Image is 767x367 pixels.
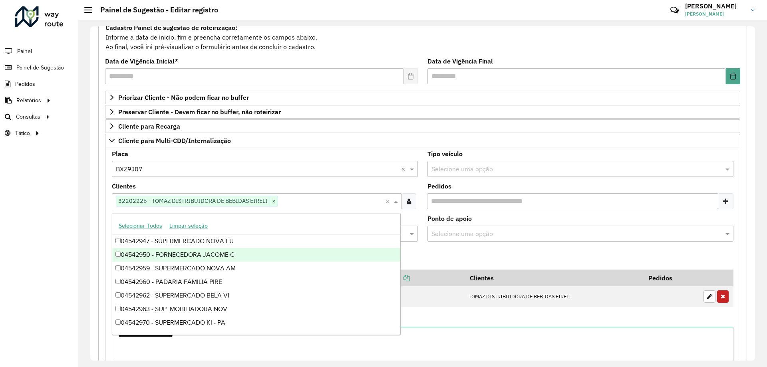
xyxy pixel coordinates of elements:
span: Consultas [16,113,40,121]
label: Data de Vigência Inicial [105,56,178,66]
button: Limpar seleção [166,220,211,232]
label: Data de Vigência Final [427,56,493,66]
span: Relatórios [16,96,41,105]
span: × [270,196,278,206]
span: Clear all [401,164,408,174]
a: Contato Rápido [666,2,683,19]
div: Informe a data de inicio, fim e preencha corretamente os campos abaixo. Ao final, você irá pré-vi... [105,22,740,52]
button: Selecionar Todos [115,220,166,232]
div: 04542947 - SUPERMERCADO NOVA EU [112,234,400,248]
a: Priorizar Cliente - Não podem ficar no buffer [105,91,740,104]
span: Painel [17,47,32,56]
span: [PERSON_NAME] [685,10,745,18]
div: 04542950 - FORNECEDORA JACOME C [112,248,400,262]
label: Ponto de apoio [427,214,472,223]
a: Cliente para Recarga [105,119,740,133]
label: Placa [112,149,128,159]
div: 04542970 - SUPERMERCADO KI - PA [112,316,400,329]
a: Cliente para Multi-CDD/Internalização [105,134,740,147]
span: Cliente para Multi-CDD/Internalização [118,137,231,144]
ng-dropdown-panel: Options list [112,213,401,335]
span: 32202226 - TOMAZ DISTRIBUIDORA DE BEBIDAS EIRELI [116,196,270,206]
span: Priorizar Cliente - Não podem ficar no buffer [118,94,249,101]
span: Cliente para Recarga [118,123,180,129]
div: 04542960 - PADARIA FAMILIA PIRE [112,275,400,289]
h2: Painel de Sugestão - Editar registro [92,6,218,14]
div: 04543608 - FAMILIA [PERSON_NAME] [112,329,400,343]
div: 04542963 - SUP. MOBILIADORA NOV [112,302,400,316]
span: Tático [15,129,30,137]
div: 04542962 - SUPERMERCADO BELA VI [112,289,400,302]
label: Clientes [112,181,136,191]
td: TOMAZ DISTRIBUIDORA DE BEBIDAS EIRELI [464,286,643,307]
span: Pedidos [15,80,35,88]
button: Choose Date [726,68,740,84]
div: 04542959 - SUPERMERCADO NOVA AM [112,262,400,275]
strong: Cadastro Painel de sugestão de roteirização: [105,24,237,32]
h3: [PERSON_NAME] [685,2,745,10]
th: Clientes [464,270,643,286]
a: Preservar Cliente - Devem ficar no buffer, não roteirizar [105,105,740,119]
span: Painel de Sugestão [16,63,64,72]
label: Pedidos [427,181,451,191]
label: Tipo veículo [427,149,463,159]
span: Clear all [385,196,392,206]
span: Preservar Cliente - Devem ficar no buffer, não roteirizar [118,109,281,115]
th: Pedidos [643,270,699,286]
